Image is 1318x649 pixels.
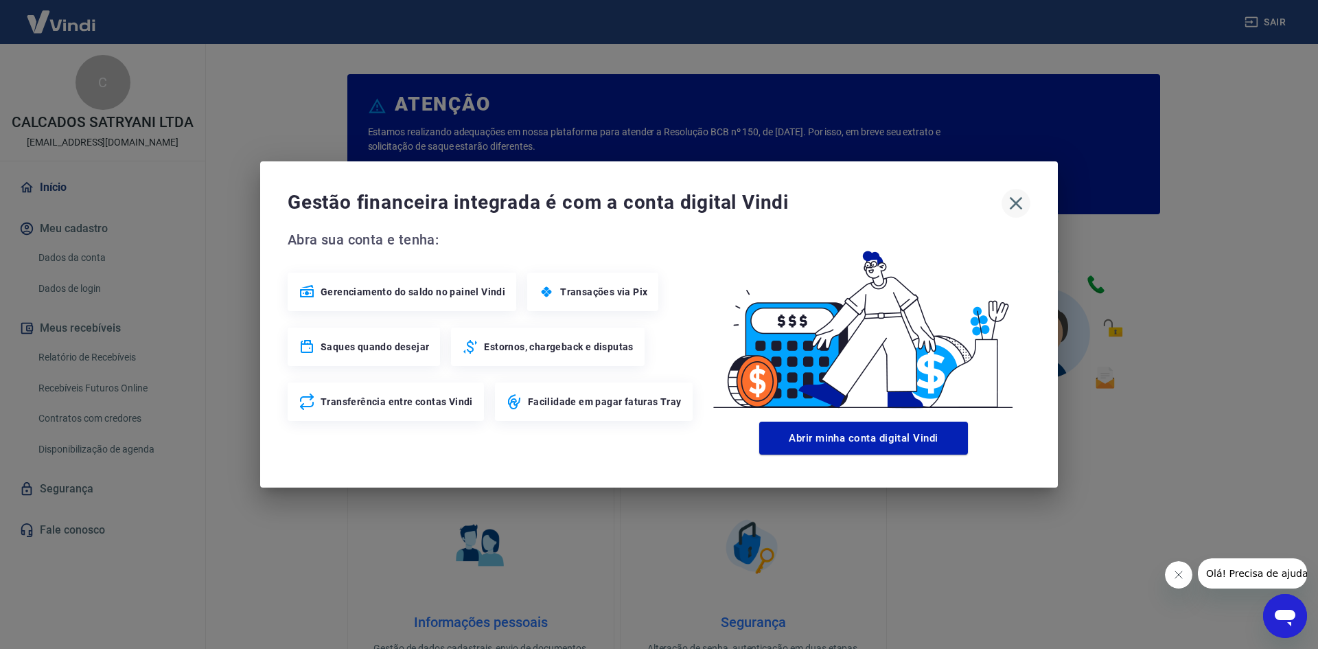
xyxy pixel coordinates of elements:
[288,189,1002,216] span: Gestão financeira integrada é com a conta digital Vindi
[321,285,505,299] span: Gerenciamento do saldo no painel Vindi
[8,10,115,21] span: Olá! Precisa de ajuda?
[697,229,1030,416] img: Good Billing
[321,340,429,354] span: Saques quando desejar
[528,395,682,409] span: Facilidade em pagar faturas Tray
[484,340,633,354] span: Estornos, chargeback e disputas
[759,422,968,455] button: Abrir minha conta digital Vindi
[321,395,473,409] span: Transferência entre contas Vindi
[560,285,647,299] span: Transações via Pix
[1263,594,1307,638] iframe: Botão para abrir a janela de mensagens
[288,229,697,251] span: Abra sua conta e tenha:
[1165,561,1192,589] iframe: Fechar mensagem
[1198,558,1307,589] iframe: Mensagem da empresa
